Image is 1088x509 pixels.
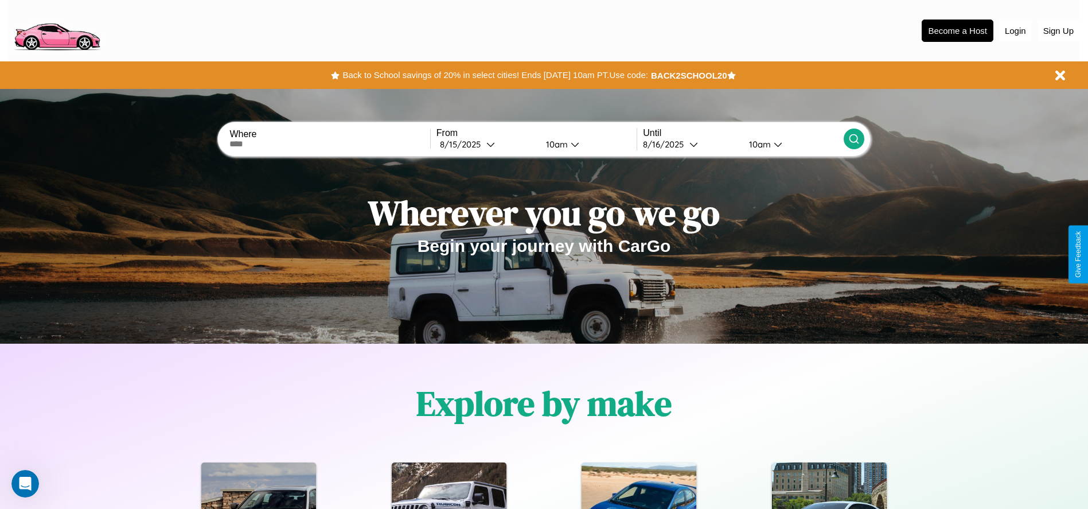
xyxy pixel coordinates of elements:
[340,67,650,83] button: Back to School savings of 20% in select cities! Ends [DATE] 10am PT.Use code:
[743,139,774,150] div: 10am
[9,6,105,53] img: logo
[436,138,537,150] button: 8/15/2025
[922,20,993,42] button: Become a Host
[540,139,571,150] div: 10am
[436,128,637,138] label: From
[643,128,843,138] label: Until
[229,129,430,139] label: Where
[1038,20,1079,41] button: Sign Up
[1074,231,1082,278] div: Give Feedback
[537,138,637,150] button: 10am
[11,470,39,498] iframe: Intercom live chat
[740,138,844,150] button: 10am
[416,380,672,427] h1: Explore by make
[999,20,1032,41] button: Login
[651,71,727,80] b: BACK2SCHOOL20
[643,139,689,150] div: 8 / 16 / 2025
[440,139,486,150] div: 8 / 15 / 2025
